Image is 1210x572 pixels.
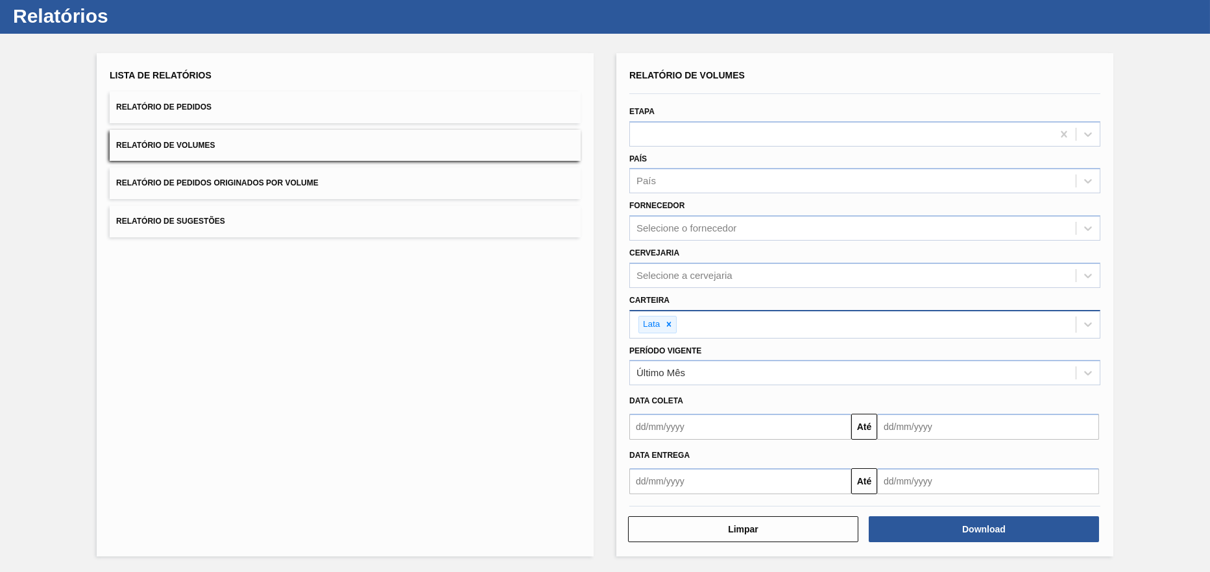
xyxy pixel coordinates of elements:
span: Relatório de Sugestões [116,217,225,226]
button: Relatório de Sugestões [110,206,581,237]
label: País [629,154,647,163]
div: Selecione a cervejaria [636,270,732,281]
input: dd/mm/yyyy [629,468,851,494]
button: Relatório de Pedidos [110,91,581,123]
label: Fornecedor [629,201,684,210]
h1: Relatórios [13,8,243,23]
button: Limpar [628,516,858,542]
span: Relatório de Pedidos Originados por Volume [116,178,319,187]
button: Até [851,468,877,494]
label: Período Vigente [629,346,701,355]
span: Relatório de Volumes [629,70,745,80]
label: Cervejaria [629,248,679,257]
span: Data coleta [629,396,683,405]
div: Lata [639,316,662,333]
label: Carteira [629,296,670,305]
span: Data entrega [629,451,690,460]
button: Relatório de Volumes [110,130,581,161]
input: dd/mm/yyyy [877,414,1099,440]
button: Até [851,414,877,440]
div: Último Mês [636,368,685,379]
label: Etapa [629,107,655,116]
div: País [636,176,656,187]
button: Relatório de Pedidos Originados por Volume [110,167,581,199]
span: Lista de Relatórios [110,70,212,80]
span: Relatório de Pedidos [116,102,212,112]
input: dd/mm/yyyy [877,468,1099,494]
span: Relatório de Volumes [116,141,215,150]
div: Selecione o fornecedor [636,223,736,234]
button: Download [869,516,1099,542]
input: dd/mm/yyyy [629,414,851,440]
